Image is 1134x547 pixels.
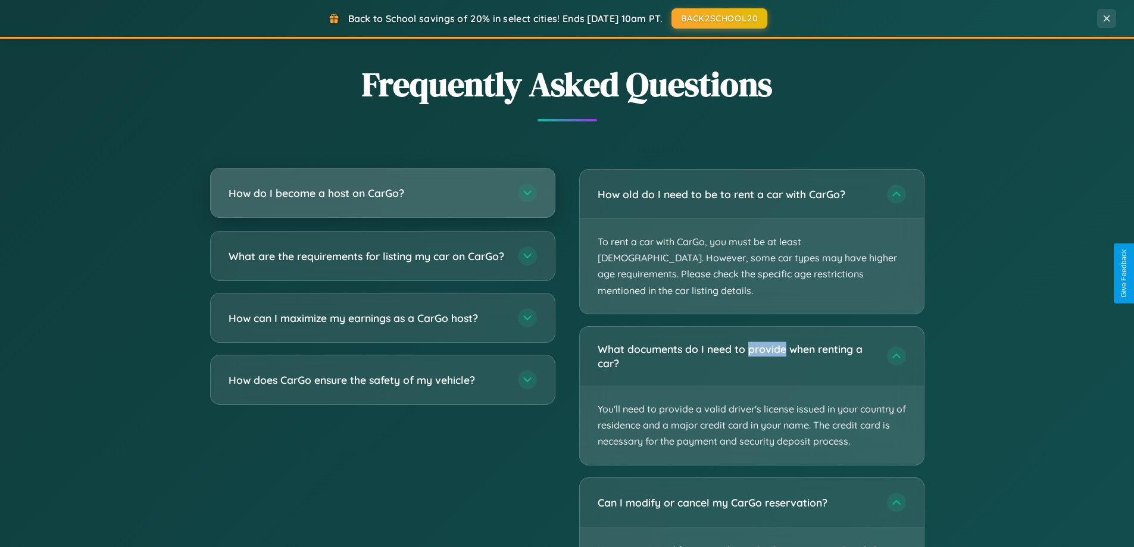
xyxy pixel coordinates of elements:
p: To rent a car with CarGo, you must be at least [DEMOGRAPHIC_DATA]. However, some car types may ha... [580,219,924,314]
h3: How old do I need to be to rent a car with CarGo? [598,187,875,202]
span: Back to School savings of 20% in select cities! Ends [DATE] 10am PT. [348,12,663,24]
h3: How does CarGo ensure the safety of my vehicle? [229,373,506,387]
h3: How can I maximize my earnings as a CarGo host? [229,311,506,326]
h3: What are the requirements for listing my car on CarGo? [229,249,506,264]
button: BACK2SCHOOL20 [671,8,767,29]
h3: What documents do I need to provide when renting a car? [598,342,875,371]
h2: Frequently Asked Questions [210,61,924,107]
p: You'll need to provide a valid driver's license issued in your country of residence and a major c... [580,386,924,465]
div: Give Feedback [1120,249,1128,298]
h3: Can I modify or cancel my CarGo reservation? [598,495,875,510]
h3: How do I become a host on CarGo? [229,186,506,201]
